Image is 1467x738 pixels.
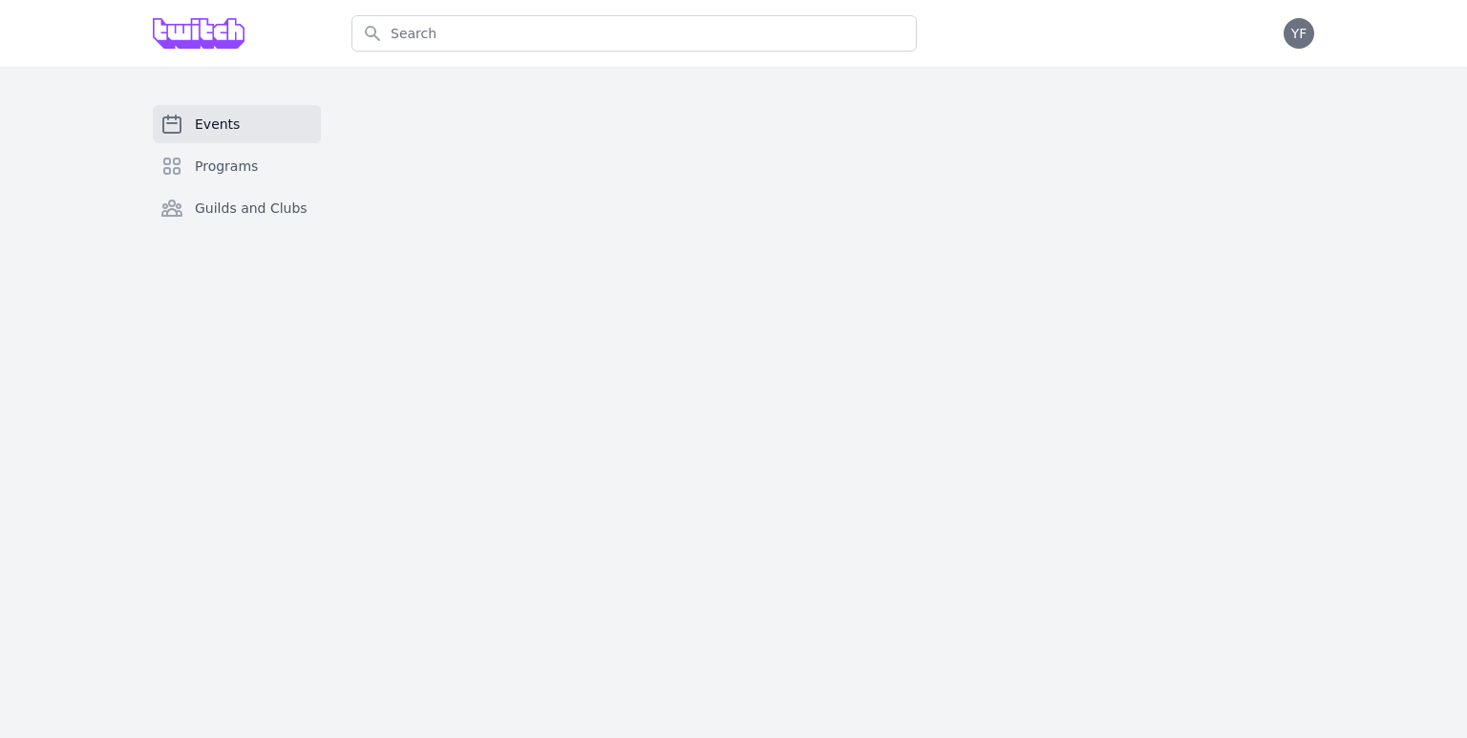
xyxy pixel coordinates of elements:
[195,115,240,134] span: Events
[153,147,321,185] a: Programs
[153,18,244,49] img: Grove
[1291,27,1308,40] span: YF
[153,105,321,258] nav: Sidebar
[153,189,321,227] a: Guilds and Clubs
[153,105,321,143] a: Events
[195,199,308,218] span: Guilds and Clubs
[351,15,917,52] input: Search
[1284,18,1314,49] button: YF
[195,157,258,176] span: Programs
